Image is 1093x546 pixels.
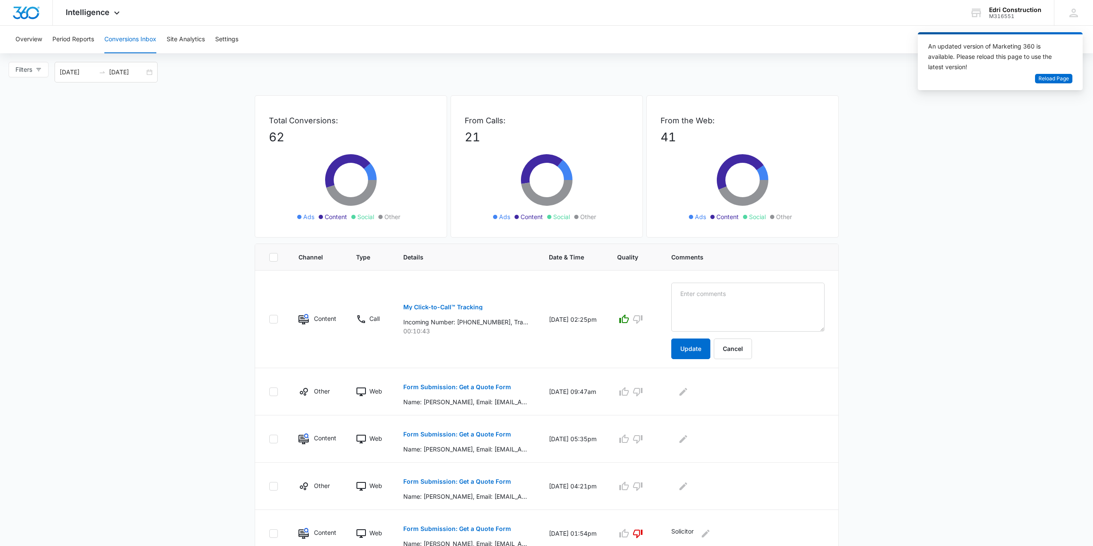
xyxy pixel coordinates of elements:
[1038,75,1069,83] span: Reload Page
[539,368,607,415] td: [DATE] 09:47am
[66,8,110,17] span: Intelligence
[298,253,323,262] span: Channel
[671,527,694,540] p: Solicitor
[403,253,516,262] span: Details
[539,463,607,510] td: [DATE] 04:21pm
[403,445,528,454] p: Name: [PERSON_NAME], Email: [EMAIL_ADDRESS][DOMAIN_NAME], Phone: [PHONE_NUMBER], What Service(s) ...
[269,128,433,146] p: 62
[99,69,106,76] span: swap-right
[661,128,825,146] p: 41
[617,253,638,262] span: Quality
[369,387,382,396] p: Web
[549,253,584,262] span: Date & Time
[269,115,433,126] p: Total Conversions:
[714,339,752,359] button: Cancel
[1035,74,1072,84] button: Reload Page
[676,479,690,493] button: Edit Comments
[403,384,511,390] p: Form Submission: Get a Quote Form
[314,387,330,396] p: Other
[695,212,706,221] span: Ads
[314,433,335,442] p: Content
[521,212,543,221] span: Content
[403,492,528,501] p: Name: [PERSON_NAME], Email: [EMAIL_ADDRESS][DOMAIN_NAME], Phone: [PHONE_NUMBER], What Service(s) ...
[989,13,1041,19] div: account id
[676,432,690,446] button: Edit Comments
[369,528,382,537] p: Web
[15,65,32,74] span: Filters
[749,212,766,221] span: Social
[384,212,400,221] span: Other
[60,67,95,77] input: Start date
[539,415,607,463] td: [DATE] 05:35pm
[403,471,511,492] button: Form Submission: Get a Quote Form
[403,519,511,539] button: Form Submission: Get a Quote Form
[671,253,812,262] span: Comments
[580,212,596,221] span: Other
[9,62,49,77] button: Filters
[403,304,483,310] p: My Click-to-Call™ Tracking
[989,6,1041,13] div: account name
[403,397,528,406] p: Name: [PERSON_NAME], Email: [EMAIL_ADDRESS][DOMAIN_NAME], Phone: [PHONE_NUMBER], What Service(s) ...
[357,212,374,221] span: Social
[553,212,570,221] span: Social
[303,212,314,221] span: Ads
[403,526,511,532] p: Form Submission: Get a Quote Form
[465,115,629,126] p: From Calls:
[928,41,1062,72] div: An updated version of Marketing 360 is available. Please reload this page to use the latest version!
[369,481,382,490] p: Web
[403,377,511,397] button: Form Submission: Get a Quote Form
[356,253,370,262] span: Type
[676,385,690,399] button: Edit Comments
[699,527,712,540] button: Edit Comments
[776,212,792,221] span: Other
[215,26,238,53] button: Settings
[403,431,511,437] p: Form Submission: Get a Quote Form
[99,69,106,76] span: to
[369,314,380,323] p: Call
[314,314,335,323] p: Content
[539,271,607,368] td: [DATE] 02:25pm
[661,115,825,126] p: From the Web:
[671,339,710,359] button: Update
[403,317,528,326] p: Incoming Number: [PHONE_NUMBER], Tracking Number: [PHONE_NUMBER], Ring To: [PHONE_NUMBER], Caller...
[716,212,739,221] span: Content
[403,424,511,445] button: Form Submission: Get a Quote Form
[499,212,510,221] span: Ads
[325,212,347,221] span: Content
[52,26,94,53] button: Period Reports
[314,528,335,537] p: Content
[403,479,511,485] p: Form Submission: Get a Quote Form
[369,434,382,443] p: Web
[104,26,156,53] button: Conversions Inbox
[314,481,330,490] p: Other
[109,67,145,77] input: End date
[403,326,528,336] p: 00:10:43
[15,26,42,53] button: Overview
[465,128,629,146] p: 21
[403,297,483,317] button: My Click-to-Call™ Tracking
[167,26,205,53] button: Site Analytics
